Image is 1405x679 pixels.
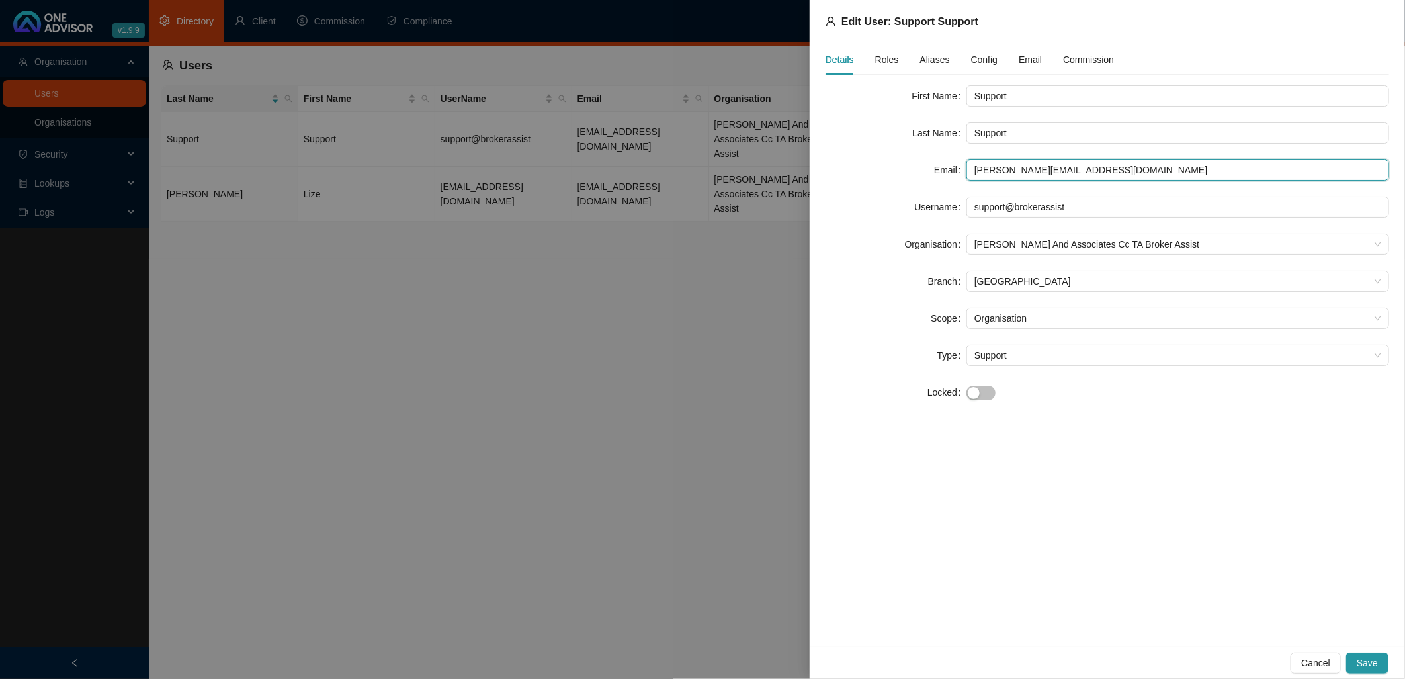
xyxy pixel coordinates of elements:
[1291,653,1341,674] button: Cancel
[927,382,966,403] label: Locked
[974,308,1381,328] span: Organisation
[841,16,978,27] span: Edit User: Support Support
[1357,656,1378,670] span: Save
[905,234,966,255] label: Organisation
[1019,52,1042,67] div: Email
[912,85,966,107] label: First Name
[920,55,950,64] span: Aliases
[915,197,966,218] label: Username
[1301,656,1330,670] span: Cancel
[1346,653,1388,674] button: Save
[826,16,836,26] span: user
[826,52,854,67] div: Details
[934,159,966,181] label: Email
[912,122,966,144] label: Last Name
[974,345,1381,365] span: Support
[974,234,1381,254] span: Andre Kotze And Associates Cc TA Broker Assist
[937,345,966,366] label: Type
[928,271,966,292] label: Branch
[931,308,966,329] label: Scope
[974,271,1381,291] span: Newcastle
[1063,52,1114,67] div: Commission
[875,55,899,64] span: Roles
[971,55,998,64] span: Config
